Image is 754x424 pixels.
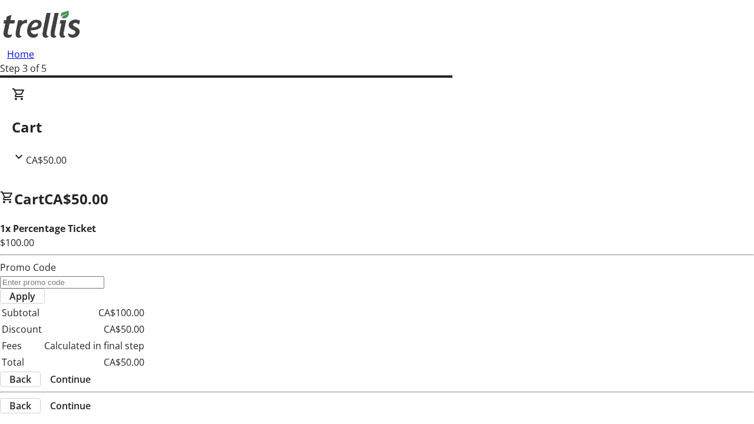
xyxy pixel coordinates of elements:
[12,87,742,167] div: CartCA$50.00
[9,399,31,413] span: Back
[41,372,100,386] button: Continue
[1,338,42,353] td: Fees
[26,154,67,167] span: CA$50.00
[44,189,108,208] span: CA$50.00
[44,338,145,353] td: Calculated in final step
[1,322,42,337] td: Discount
[1,355,42,370] td: Total
[1,305,42,320] td: Subtotal
[9,372,31,386] span: Back
[9,289,35,303] span: Apply
[44,305,145,320] td: CA$100.00
[44,355,145,370] td: CA$50.00
[44,322,145,337] td: CA$50.00
[50,372,91,386] span: Continue
[50,399,91,413] span: Continue
[14,189,44,208] span: Cart
[41,399,100,413] button: Continue
[12,117,742,138] h2: Cart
